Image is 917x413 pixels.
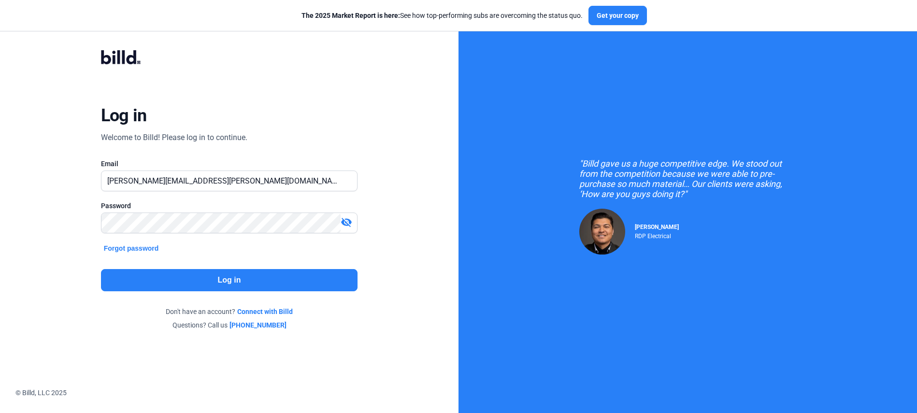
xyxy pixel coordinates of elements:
[101,132,247,143] div: Welcome to Billd! Please log in to continue.
[101,201,358,211] div: Password
[101,243,162,254] button: Forgot password
[301,12,400,19] span: The 2025 Market Report is here:
[579,158,797,199] div: "Billd gave us a huge competitive edge. We stood out from the competition because we were able to...
[579,209,625,255] img: Raul Pacheco
[588,6,647,25] button: Get your copy
[635,230,679,240] div: RDP Electrical
[101,307,358,316] div: Don't have an account?
[237,307,293,316] a: Connect with Billd
[101,159,358,169] div: Email
[101,105,147,126] div: Log in
[101,269,358,291] button: Log in
[101,320,358,330] div: Questions? Call us
[635,224,679,230] span: [PERSON_NAME]
[229,320,287,330] a: [PHONE_NUMBER]
[301,11,583,20] div: See how top-performing subs are overcoming the status quo.
[341,216,352,228] mat-icon: visibility_off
